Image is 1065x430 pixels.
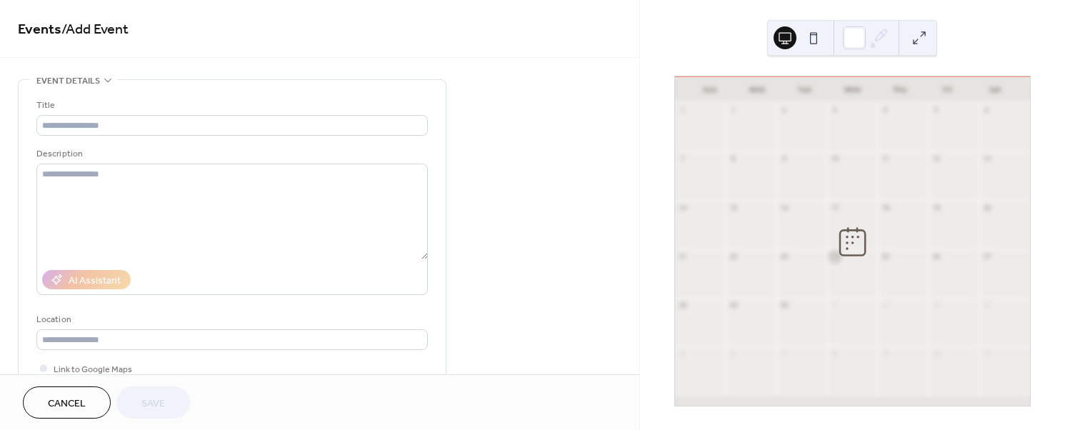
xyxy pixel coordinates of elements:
div: 9 [881,350,890,359]
span: Event details [36,74,100,89]
div: 11 [881,155,890,164]
div: 2 [780,106,789,114]
div: 30 [780,301,789,310]
div: 6 [983,106,991,114]
button: Cancel [23,386,111,419]
div: Tue [781,77,829,103]
div: 1 [729,106,737,114]
div: 3 [932,301,941,310]
div: 5 [678,350,686,359]
div: 1 [831,301,839,310]
div: Description [36,146,425,161]
div: 6 [729,350,737,359]
div: 19 [932,204,941,212]
div: Mon [734,77,781,103]
div: Title [36,98,425,113]
div: 12 [932,155,941,164]
div: 13 [983,155,991,164]
div: 4 [881,106,890,114]
div: 10 [831,155,839,164]
div: 18 [881,204,890,212]
span: Link to Google Maps [54,362,132,377]
div: 20 [983,204,991,212]
div: 15 [729,204,737,212]
div: 9 [780,155,789,164]
div: Sat [971,77,1019,103]
div: 29 [729,301,737,310]
div: 28 [678,301,686,310]
a: Events [18,16,61,44]
div: 16 [780,204,789,212]
span: / Add Event [61,16,129,44]
div: 11 [983,350,991,359]
div: 7 [780,350,789,359]
div: 14 [678,204,686,212]
div: 4 [983,301,991,310]
div: 3 [831,106,839,114]
div: Wed [829,77,876,103]
div: Fri [924,77,971,103]
div: 26 [932,252,941,261]
div: 5 [932,106,941,114]
div: 31 [678,106,686,114]
div: 23 [780,252,789,261]
div: 27 [983,252,991,261]
div: 8 [831,350,839,359]
div: 22 [729,252,737,261]
span: Cancel [48,396,86,411]
div: 17 [831,204,839,212]
div: 24 [831,252,839,261]
div: 7 [678,155,686,164]
div: 8 [729,155,737,164]
div: 2 [881,301,890,310]
div: Thu [876,77,924,103]
div: 10 [932,350,941,359]
div: Location [36,312,425,327]
div: 25 [881,252,890,261]
div: Sun [686,77,734,103]
div: 21 [678,252,686,261]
